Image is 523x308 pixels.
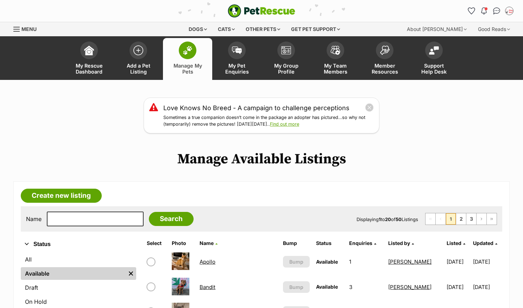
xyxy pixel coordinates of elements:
[388,240,410,246] span: Listed by
[388,284,431,290] a: [PERSON_NAME]
[426,213,435,225] span: First page
[232,46,242,54] img: pet-enquiries-icon-7e3ad2cf08bfb03b45e93fb7055b45f3efa6380592205ae92323e6603595dc1f.svg
[228,4,295,18] img: logo-e224e6f780fb5917bec1dbf3a21bbac754714ae5b6737aabdf751b685950b380.svg
[221,63,253,75] span: My Pet Enquiries
[388,240,414,246] a: Listed by
[396,216,402,222] strong: 50
[144,238,168,249] th: Select
[21,267,126,280] a: Available
[444,250,472,274] td: [DATE]
[21,281,136,294] a: Draft
[289,283,303,291] span: Bump
[346,275,385,299] td: 3
[466,5,477,17] a: Favourites
[346,250,385,274] td: 1
[357,216,418,222] span: Displaying to of Listings
[504,5,515,17] button: My account
[126,267,136,280] a: Remove filter
[365,103,374,112] button: close
[447,240,465,246] a: Listed
[478,5,490,17] button: Notifications
[133,45,143,55] img: add-pet-listing-icon-0afa8454b4691262ce3f59096e99ab1cd57d4a30225e0717b998d2c9b9846f56.svg
[114,38,163,80] a: Add a Pet Listing
[385,216,391,222] strong: 20
[388,258,431,265] a: [PERSON_NAME]
[228,4,295,18] a: PetRescue
[316,259,338,265] span: Available
[163,103,349,113] a: Love Knows No Breed - A campaign to challenge perceptions
[506,7,513,14] img: Laura Chao profile pic
[418,63,450,75] span: Support Help Desk
[316,284,338,290] span: Available
[379,216,381,222] strong: 1
[270,63,302,75] span: My Group Profile
[64,38,114,80] a: My Rescue Dashboard
[447,240,461,246] span: Listed
[380,45,390,55] img: member-resources-icon-8e73f808a243e03378d46382f2149f9095a855e16c252ad45f914b54edf8863c.svg
[473,250,502,274] td: [DATE]
[13,22,42,35] a: Menu
[473,275,502,299] td: [DATE]
[283,256,310,268] button: Bump
[200,284,215,290] a: Bandit
[402,22,472,36] div: About [PERSON_NAME]
[163,114,374,128] p: Sometimes a true companion doesn’t come in the package an adopter has pictured…so why not (tempor...
[429,46,439,55] img: help-desk-icon-fdf02630f3aa405de69fd3d07c3f3aa587a6932b1a1747fa1d2bba05be0121f9.svg
[313,238,346,249] th: Status
[149,212,194,226] input: Search
[200,240,218,246] a: Name
[473,22,515,36] div: Good Reads
[349,240,376,246] a: Enquiries
[212,38,261,80] a: My Pet Enquiries
[241,22,285,36] div: Other pets
[183,46,193,55] img: manage-my-pets-icon-02211641906a0b7f246fdf0571729dbe1e7629f14944591b6c1af311fb30b64b.svg
[369,63,401,75] span: Member Resources
[289,258,303,265] span: Bump
[21,295,136,308] a: On Hold
[21,240,136,249] button: Status
[360,38,409,80] a: Member Resources
[487,213,497,225] a: Last page
[21,189,102,203] a: Create new listing
[281,46,291,55] img: group-profile-icon-3fa3cf56718a62981997c0bc7e787c4b2cf8bcc04b72c1350f741eb67cf2f40e.svg
[446,213,456,225] span: Page 1
[169,238,196,249] th: Photo
[493,7,500,14] img: chat-41dd97257d64d25036548639549fe6c8038ab92f7586957e7f3b1b290dea8141.svg
[286,22,345,36] div: Get pet support
[456,213,466,225] a: Page 2
[21,26,37,32] span: Menu
[84,45,94,55] img: dashboard-icon-eb2f2d2d3e046f16d808141f083e7271f6b2e854fb5c12c21221c1fb7104beca.svg
[26,216,42,222] label: Name
[425,213,497,225] nav: Pagination
[349,240,372,246] span: translation missing: en.admin.listings.index.attributes.enquiries
[213,22,240,36] div: Cats
[330,46,340,55] img: team-members-icon-5396bd8760b3fe7c0b43da4ab00e1e3bb1a5d9ba89233759b79545d2d3fc5d0d.svg
[172,63,203,75] span: Manage My Pets
[163,38,212,80] a: Manage My Pets
[283,281,310,293] button: Bump
[21,253,136,266] a: All
[473,240,493,246] span: Updated
[200,240,214,246] span: Name
[270,121,299,127] a: Find out more
[466,5,515,17] ul: Account quick links
[200,258,215,265] a: Apollo
[481,7,487,14] img: notifications-46538b983faf8c2785f20acdc204bb7945ddae34d4c08c2a6579f10ce5e182be.svg
[261,38,311,80] a: My Group Profile
[184,22,212,36] div: Dogs
[311,38,360,80] a: My Team Members
[477,213,486,225] a: Next page
[73,63,105,75] span: My Rescue Dashboard
[466,213,476,225] a: Page 3
[436,213,446,225] span: Previous page
[409,38,459,80] a: Support Help Desk
[444,275,472,299] td: [DATE]
[280,238,313,249] th: Bump
[473,240,497,246] a: Updated
[320,63,351,75] span: My Team Members
[122,63,154,75] span: Add a Pet Listing
[491,5,502,17] a: Conversations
